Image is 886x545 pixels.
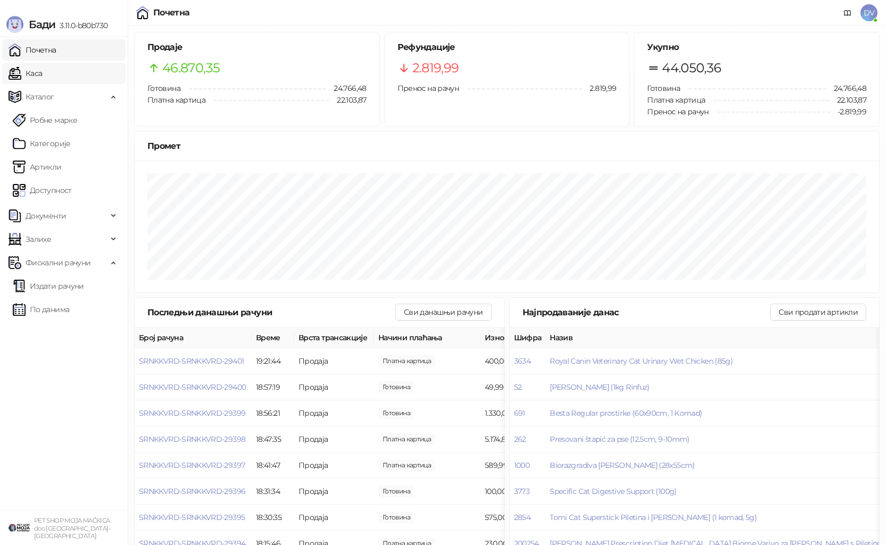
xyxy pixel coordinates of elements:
span: 100,00 [378,485,415,497]
a: Категорије [13,133,71,154]
td: 400,00 RSD [481,348,560,374]
a: Почетна [9,39,56,61]
th: Време [252,328,294,348]
button: SRNKKVRD-SRNKKVRD-29398 [139,434,245,444]
span: 22.103,87 [830,94,866,106]
span: 24.766,48 [826,82,866,94]
button: SRNKKVRD-SRNKKVRD-29397 [139,460,245,470]
td: 18:57:19 [252,374,294,400]
td: 18:30:35 [252,505,294,531]
button: Presovani štapić za pse (12.5cm, 9-10mm) [550,434,689,444]
span: Готовина [147,83,180,93]
button: 3773 [514,487,529,496]
button: Сви данашњи рачуни [395,304,491,321]
span: DV [860,4,877,21]
span: 46.870,35 [162,58,220,78]
span: Залихе [26,229,51,250]
span: 2.819,99 [582,82,616,94]
td: 49,99 RSD [481,374,560,400]
span: 3.11.0-b80b730 [55,21,107,30]
a: Каса [9,63,42,84]
div: Промет [147,139,866,153]
span: 5.174,88 [378,433,435,445]
button: [PERSON_NAME] (1kg Rinfuz) [550,382,649,392]
button: Specific Cat Digestive Support (100g) [550,487,676,496]
td: 18:41:47 [252,452,294,479]
span: Tomi Cat Superstick Piletina i [PERSON_NAME] (1 komad, 5g) [550,513,757,522]
th: Број рачуна [135,328,252,348]
td: Продаја [294,426,374,452]
td: 18:56:21 [252,400,294,426]
span: 580,00 [378,512,415,523]
button: Besta Regular prostirke (60x90cm, 1 Komad) [550,408,702,418]
a: Документација [839,4,856,21]
span: Пренос на рачун [647,107,708,116]
span: Пренос на рачун [398,83,459,93]
td: 18:47:35 [252,426,294,452]
button: Biorazgradiva [PERSON_NAME] (28x55cm) [550,460,694,470]
button: Сви продати артикли [770,304,866,321]
td: 589,99 RSD [481,452,560,479]
button: 3634 [514,356,531,366]
div: Последњи данашњи рачуни [147,306,395,319]
a: По данима [13,299,69,320]
button: SRNKKVRD-SRNKKVRD-29396 [139,487,245,496]
td: 1.330,00 RSD [481,400,560,426]
span: Бади [29,18,55,31]
span: 49,99 [378,381,415,393]
span: 400,00 [378,355,435,367]
small: PET SHOP MOJA MAČKICA doo [GEOGRAPHIC_DATA]-[GEOGRAPHIC_DATA] [34,517,110,540]
td: Продаја [294,452,374,479]
td: Продаја [294,348,374,374]
th: Начини плаћања [374,328,481,348]
a: Издати рачуни [13,275,84,297]
span: 1.500,00 [378,407,415,419]
td: Продаја [294,479,374,505]
button: 2854 [514,513,531,522]
td: 575,00 RSD [481,505,560,531]
button: 52 [514,382,522,392]
a: Доступност [13,180,72,201]
span: 24.766,48 [326,82,366,94]
th: Шифра [510,328,546,348]
span: Фискални рачуни [26,252,90,273]
button: Royal Canin Veterinary Cat Urinary Wet Chicken (85g) [550,356,733,366]
h5: Укупно [647,41,866,54]
td: 5.174,88 RSD [481,426,560,452]
button: SRNKKVRD-SRNKKVRD-29400 [139,382,246,392]
span: 589,99 [378,459,435,471]
img: Logo [6,16,23,33]
th: Износ [481,328,560,348]
span: -2.819,99 [830,106,866,118]
h5: Рефундације [398,41,617,54]
span: 22.103,87 [329,94,366,106]
img: 64x64-companyLogo-9f44b8df-f022-41eb-b7d6-300ad218de09.png [9,517,30,539]
a: Робне марке [13,110,77,131]
h5: Продаје [147,41,367,54]
button: SRNKKVRD-SRNKKVRD-29395 [139,513,245,522]
span: Платна картица [147,95,205,105]
span: 2.819,99 [412,58,459,78]
span: Документи [26,205,66,227]
button: SRNKKVRD-SRNKKVRD-29401 [139,356,244,366]
span: Платна картица [647,95,705,105]
td: Продаја [294,400,374,426]
div: Најпродаваније данас [523,306,771,319]
th: Врста трансакције [294,328,374,348]
button: SRNKKVRD-SRNKKVRD-29399 [139,408,245,418]
span: Каталог [26,86,54,107]
a: ArtikliАртикли [13,156,62,178]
